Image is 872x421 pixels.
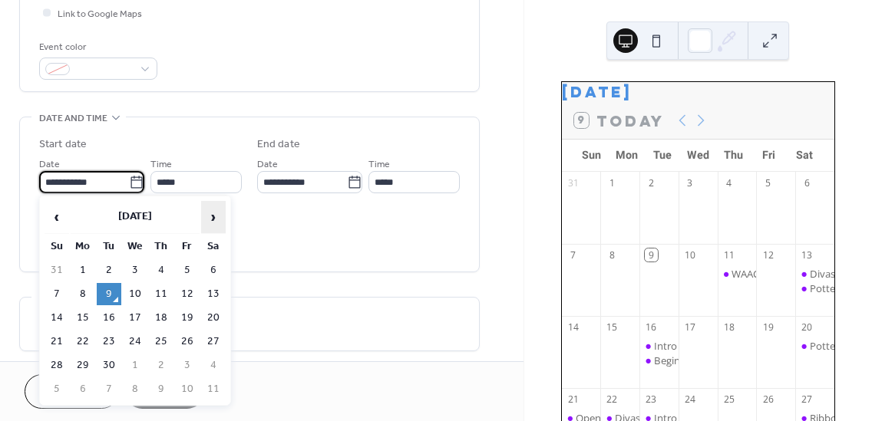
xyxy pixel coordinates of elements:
[175,283,200,305] td: 12
[795,339,834,353] div: Pottery - Beginner Hand-building
[175,378,200,400] td: 10
[680,140,715,171] div: Wed
[795,281,834,295] div: Pottery Hand-building Pumpkins Workshop
[715,140,751,171] div: Thu
[566,321,580,334] div: 14
[97,331,121,353] td: 23
[45,378,69,400] td: 5
[45,259,69,281] td: 31
[257,136,300,153] div: End date
[645,176,658,189] div: 2
[645,140,680,171] div: Tue
[645,321,658,334] div: 16
[574,140,609,171] div: Sun
[606,321,619,334] div: 15
[71,307,95,329] td: 15
[175,307,200,329] td: 19
[149,259,173,281] td: 4
[801,393,814,406] div: 27
[201,235,226,258] th: Sa
[150,156,172,173] span: Time
[201,378,226,400] td: 11
[801,248,814,261] div: 13
[175,354,200,377] td: 3
[123,354,147,377] td: 1
[123,331,147,353] td: 24
[97,259,121,281] td: 2
[39,110,107,127] span: Date and time
[97,378,121,400] td: 7
[71,235,95,258] th: Mo
[761,176,775,189] div: 5
[761,393,775,406] div: 26
[201,354,226,377] td: 4
[639,354,679,367] div: Beginner Wheel Pottery
[795,267,834,281] div: Divas
[58,6,142,22] span: Link to Google Maps
[810,267,835,281] div: Divas
[71,283,95,305] td: 8
[201,331,226,353] td: 27
[684,321,697,334] div: 17
[45,331,69,353] td: 21
[149,235,173,258] th: Th
[606,393,619,406] div: 22
[787,140,822,171] div: Sat
[639,339,679,353] div: Intro to Watercolor
[123,259,147,281] td: 3
[202,202,225,232] span: ›
[71,259,95,281] td: 1
[71,378,95,400] td: 6
[71,201,200,234] th: [DATE]
[149,354,173,377] td: 2
[801,321,814,334] div: 20
[123,307,147,329] td: 17
[149,378,173,400] td: 9
[123,283,147,305] td: 10
[718,267,757,281] div: WAACC Open House
[257,156,278,173] span: Date
[149,283,173,305] td: 11
[654,354,763,367] div: Beginner Wheel Pottery
[368,156,390,173] span: Time
[606,176,619,189] div: 1
[71,354,95,377] td: 29
[71,331,95,353] td: 22
[97,235,121,258] th: Tu
[722,176,735,189] div: 4
[97,307,121,329] td: 16
[801,176,814,189] div: 6
[201,283,226,305] td: 13
[609,140,645,171] div: Mon
[722,393,735,406] div: 25
[45,354,69,377] td: 28
[123,378,147,400] td: 8
[201,259,226,281] td: 6
[722,321,735,334] div: 18
[39,39,154,55] div: Event color
[566,393,580,406] div: 21
[645,393,658,406] div: 23
[562,82,834,102] div: [DATE]
[175,259,200,281] td: 5
[751,140,787,171] div: Fri
[175,331,200,353] td: 26
[684,248,697,261] div: 10
[684,393,697,406] div: 24
[175,235,200,258] th: Fr
[654,339,742,353] div: Intro to Watercolor
[149,331,173,353] td: 25
[45,202,68,232] span: ‹
[39,156,60,173] span: Date
[761,321,775,334] div: 19
[25,374,119,409] button: Cancel
[761,248,775,261] div: 12
[566,248,580,261] div: 7
[149,307,173,329] td: 18
[97,283,121,305] td: 9
[45,307,69,329] td: 14
[566,176,580,189] div: 31
[606,248,619,261] div: 8
[45,283,69,305] td: 7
